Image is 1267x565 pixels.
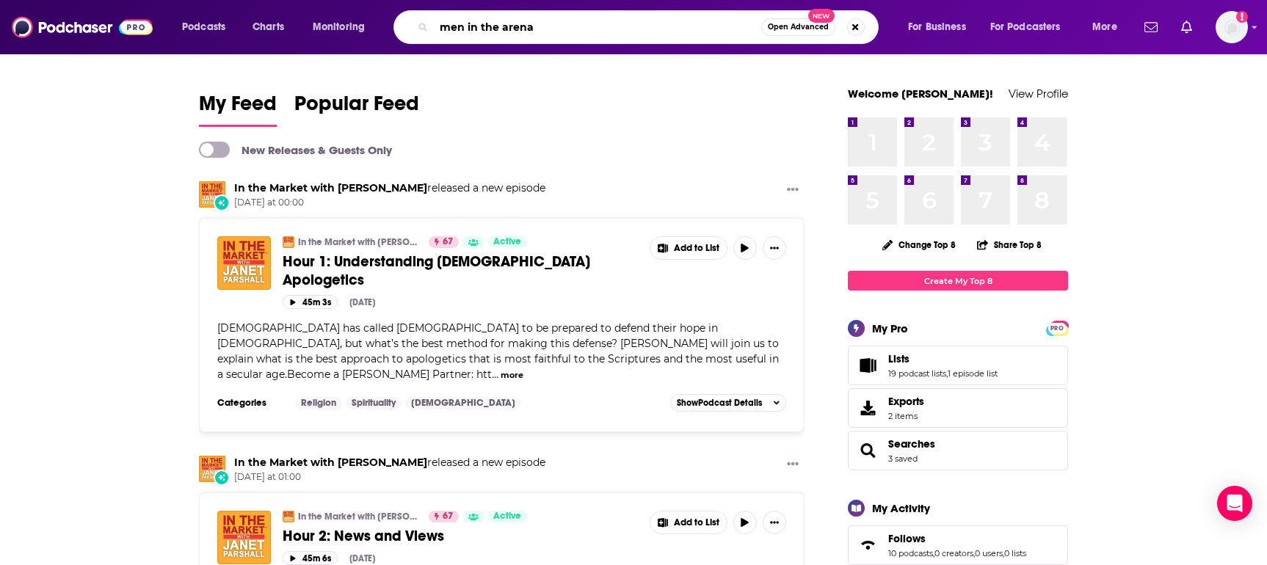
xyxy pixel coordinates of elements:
button: open menu [981,15,1082,39]
a: New Releases & Guests Only [199,142,392,158]
span: 2 items [888,411,924,421]
img: Hour 1: Understanding Christian Apologetics [217,236,271,290]
a: In the Market with Janet Parshall [234,181,427,194]
button: Show More Button [781,181,805,200]
span: Active [493,235,521,249]
span: Searches [848,431,1068,470]
div: Search podcasts, credits, & more... [407,10,893,44]
span: , [973,548,975,558]
h3: Categories [217,397,283,409]
button: Show More Button [781,456,805,474]
span: Popular Feed [294,91,419,125]
span: Hour 2: News and Views [283,527,444,545]
img: In the Market with Janet Parshall [199,456,225,482]
span: Exports [853,398,882,418]
div: Open Intercom Messenger [1217,486,1252,521]
input: Search podcasts, credits, & more... [434,15,761,39]
span: Lists [848,346,1068,385]
span: Monitoring [313,17,365,37]
a: 0 lists [1004,548,1026,558]
a: Hour 1: Understanding [DEMOGRAPHIC_DATA] Apologetics [283,252,639,289]
span: Podcasts [182,17,225,37]
button: open menu [172,15,244,39]
h3: released a new episode [234,181,545,195]
h3: released a new episode [234,456,545,470]
button: 45m 3s [283,295,338,309]
a: In the Market with Janet Parshall [283,236,294,248]
span: Hour 1: Understanding [DEMOGRAPHIC_DATA] Apologetics [283,252,590,289]
button: Share Top 8 [976,230,1042,259]
span: 67 [443,509,453,524]
span: 67 [443,235,453,249]
button: ShowPodcast Details [670,394,786,412]
span: , [933,548,934,558]
a: 3 saved [888,453,918,464]
span: Add to List [674,517,719,528]
span: Exports [888,395,924,408]
button: 45m 6s [283,551,338,565]
span: Open Advanced [768,23,829,31]
div: New Episode [214,194,230,211]
a: 0 users [975,548,1003,558]
div: [DATE] [349,553,375,564]
a: Create My Top 8 [848,271,1068,291]
button: Show More Button [650,511,727,533]
a: Follows [853,535,882,555]
a: Lists [888,352,998,365]
a: 67 [429,236,459,248]
span: Active [493,509,521,524]
div: My Pro [872,321,908,335]
a: Welcome [PERSON_NAME]! [848,87,993,101]
div: New Episode [214,470,230,486]
img: Hour 2: News and Views [217,511,271,564]
span: PRO [1048,323,1066,334]
a: Show notifications dropdown [1139,15,1163,40]
span: , [946,368,948,379]
button: open menu [898,15,984,39]
a: Follows [888,532,1026,545]
button: Change Top 8 [874,236,965,254]
a: Searches [888,437,935,451]
span: Add to List [674,243,719,254]
span: Logged in as shcarlos [1216,11,1248,43]
img: In the Market with Janet Parshall [283,511,294,522]
a: Lists [853,355,882,376]
a: Searches [853,440,882,461]
a: In the Market with Janet Parshall [234,456,427,469]
img: User Profile [1216,11,1248,43]
button: Show profile menu [1216,11,1248,43]
a: Popular Feed [294,91,419,127]
span: New [808,9,835,23]
button: Show More Button [650,237,727,259]
a: 0 creators [934,548,973,558]
a: Hour 2: News and Views [283,527,639,545]
button: open menu [302,15,384,39]
button: Open AdvancedNew [761,18,835,36]
span: [DATE] at 01:00 [234,471,545,484]
button: Show More Button [763,511,786,534]
button: more [501,369,523,382]
span: My Feed [199,91,277,125]
a: Active [487,236,527,248]
span: More [1092,17,1117,37]
a: 19 podcast lists [888,368,946,379]
a: 10 podcasts [888,548,933,558]
svg: Add a profile image [1236,11,1248,23]
a: Exports [848,388,1068,428]
a: In the Market with [PERSON_NAME] [298,511,419,522]
span: Show Podcast Details [677,398,762,408]
a: 67 [429,511,459,522]
img: In the Market with Janet Parshall [199,181,225,208]
span: Charts [253,17,284,37]
a: View Profile [1009,87,1068,101]
button: open menu [1082,15,1136,39]
a: Active [487,511,527,522]
img: Podchaser - Follow, Share and Rate Podcasts [12,13,153,41]
span: For Podcasters [990,17,1061,37]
